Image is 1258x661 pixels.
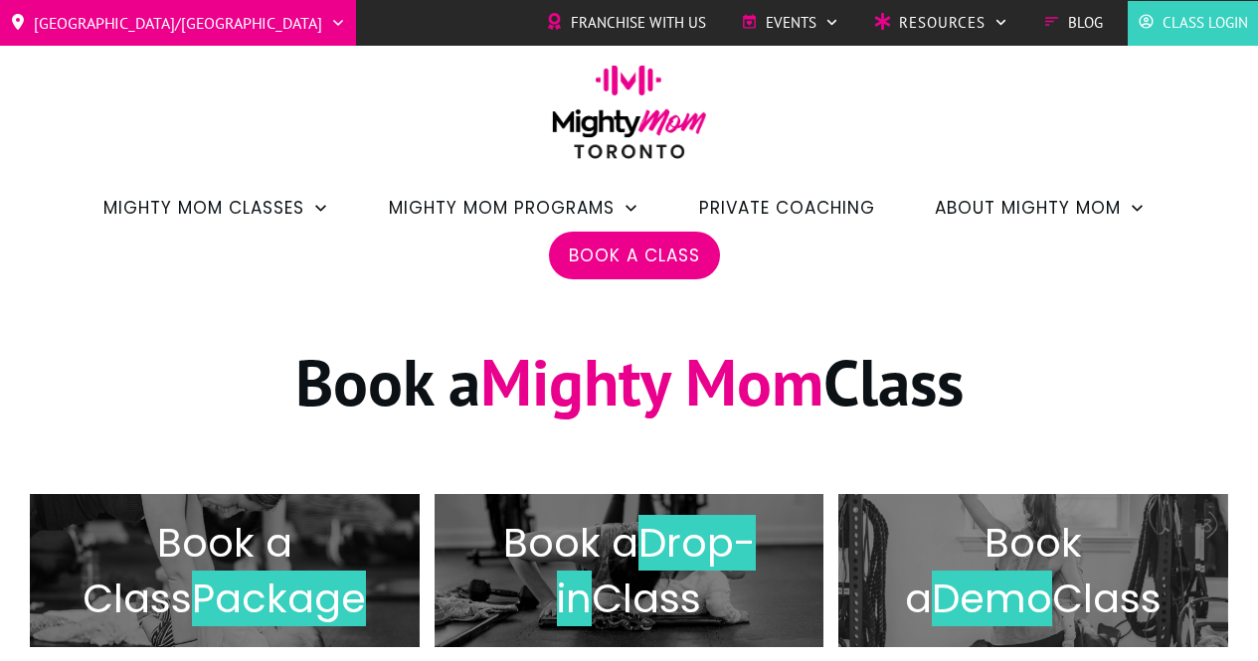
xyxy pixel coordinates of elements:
[192,571,366,626] span: Package
[766,8,816,38] span: Events
[569,239,700,272] a: Book a Class
[542,65,717,173] img: mightymom-logo-toronto
[699,191,875,225] a: Private Coaching
[10,7,346,39] a: [GEOGRAPHIC_DATA]/[GEOGRAPHIC_DATA]
[935,191,1146,225] a: About Mighty Mom
[899,8,986,38] span: Resources
[905,515,1082,626] span: Book a
[932,571,1052,626] span: Demo
[741,8,839,38] a: Events
[874,8,1008,38] a: Resources
[34,7,322,39] span: [GEOGRAPHIC_DATA]/[GEOGRAPHIC_DATA]
[103,191,304,225] span: Mighty Mom Classes
[389,191,639,225] a: Mighty Mom Programs
[1068,8,1103,38] span: Blog
[935,191,1121,225] span: About Mighty Mom
[1052,571,1162,626] span: Class
[31,340,1227,448] h1: Book a Class
[103,191,329,225] a: Mighty Mom Classes
[1043,8,1103,38] a: Blog
[1138,8,1248,38] a: Class Login
[455,515,804,626] h2: Book a Class
[1163,8,1248,38] span: Class Login
[389,191,615,225] span: Mighty Mom Programs
[557,515,756,626] span: Drop-in
[546,8,706,38] a: Franchise with Us
[571,8,706,38] span: Franchise with Us
[83,515,292,626] span: Book a Class
[480,340,823,423] span: Mighty Mom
